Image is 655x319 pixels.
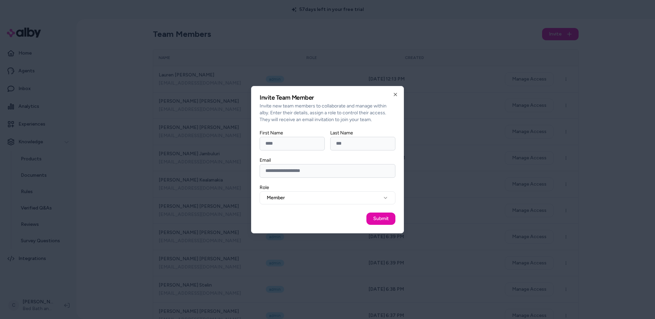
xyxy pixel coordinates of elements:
[260,103,395,123] p: Invite new team members to collaborate and manage within alby. Enter their details, assign a role...
[260,130,283,136] label: First Name
[260,185,269,190] label: Role
[366,213,395,225] button: Submit
[260,95,395,101] h2: Invite Team Member
[330,130,353,136] label: Last Name
[260,157,271,163] label: Email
